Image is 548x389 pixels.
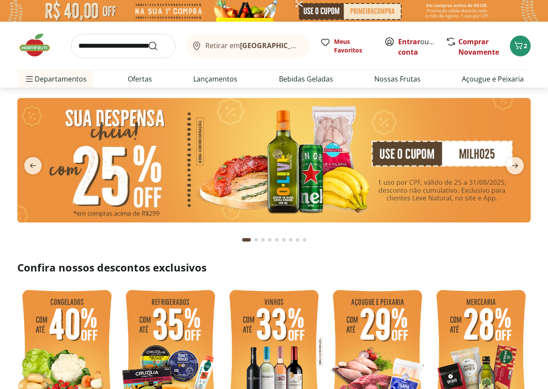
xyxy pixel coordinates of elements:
[301,229,308,250] button: Go to page 9 from fs-carousel
[294,229,301,250] button: Go to page 8 from fs-carousel
[148,41,169,51] button: Submit Search
[510,36,531,56] button: Carrinho
[24,69,87,89] span: Departamentos
[280,229,287,250] button: Go to page 6 from fs-carousel
[398,37,420,46] a: Entrar
[259,229,266,250] button: Go to page 3 from fs-carousel
[17,261,531,275] h2: Confira nossos descontos exclusivos
[253,229,259,250] button: Go to page 2 from fs-carousel
[462,74,524,84] a: Açougue e Peixaria
[240,229,253,250] button: Current page from fs-carousel
[273,229,280,250] button: Go to page 5 from fs-carousel
[17,32,61,58] img: Hortifruti
[398,37,446,57] a: Criar conta
[205,42,301,49] span: Retirar em
[266,229,273,250] button: Go to page 4 from fs-carousel
[287,229,294,250] button: Go to page 7 from fs-carousel
[374,74,421,84] a: Nossas Frutas
[17,98,531,222] img: cupom
[17,157,49,174] button: previous
[240,41,386,50] b: [GEOGRAPHIC_DATA]/[GEOGRAPHIC_DATA]
[320,37,374,55] a: Meus Favoritos
[398,36,437,57] span: ou
[279,74,333,84] a: Bebidas Geladas
[334,37,374,55] span: Meus Favoritos
[128,74,152,84] a: Ofertas
[186,34,310,58] button: Retirar em[GEOGRAPHIC_DATA]/[GEOGRAPHIC_DATA]
[458,37,499,57] a: Comprar Novamente
[193,74,237,84] a: Lançamentos
[71,34,175,58] input: search
[524,42,527,50] span: 2
[24,69,35,89] button: Menu
[499,157,531,174] button: next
